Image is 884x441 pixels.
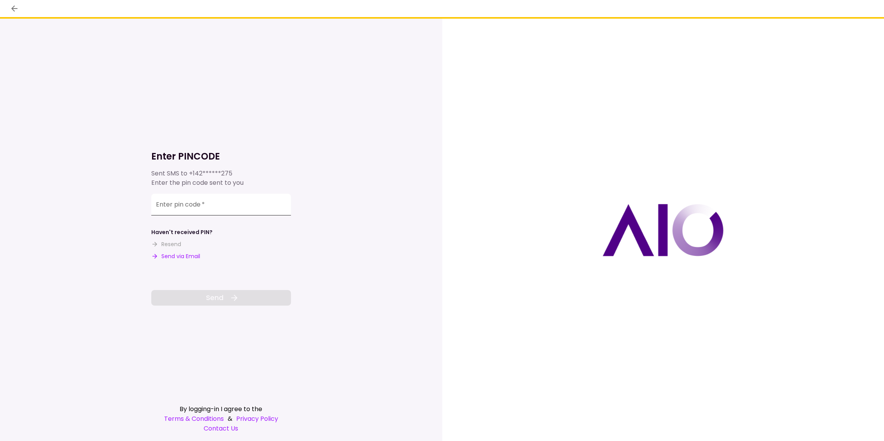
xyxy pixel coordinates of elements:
img: AIO logo [602,204,723,256]
button: back [8,2,21,15]
div: Haven't received PIN? [151,228,213,236]
a: Contact Us [151,424,291,433]
button: Send via Email [151,252,200,260]
button: Resend [151,240,181,248]
button: Send [151,290,291,306]
div: By logging-in I agree to the [151,404,291,414]
h1: Enter PINCODE [151,150,291,163]
div: & [151,414,291,424]
div: Sent SMS to Enter the pin code sent to you [151,169,291,188]
a: Terms & Conditions [164,414,224,424]
span: Send [206,292,223,303]
a: Privacy Policy [236,414,278,424]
